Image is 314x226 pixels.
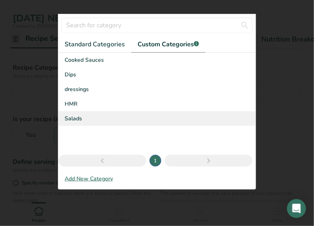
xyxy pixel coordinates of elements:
span: HMR [65,100,77,108]
a: Next page [165,155,253,167]
input: Search for category [61,17,253,33]
span: Salads [65,114,82,123]
a: Previous page [58,155,146,167]
span: Cooked Sauces [65,56,104,64]
div: Open Intercom Messenger [287,199,306,218]
span: Dips [65,70,76,79]
span: Custom Categories [138,40,199,49]
span: Standard Categories [65,40,125,49]
div: Add New Category [58,175,256,183]
span: dressings [65,85,89,93]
